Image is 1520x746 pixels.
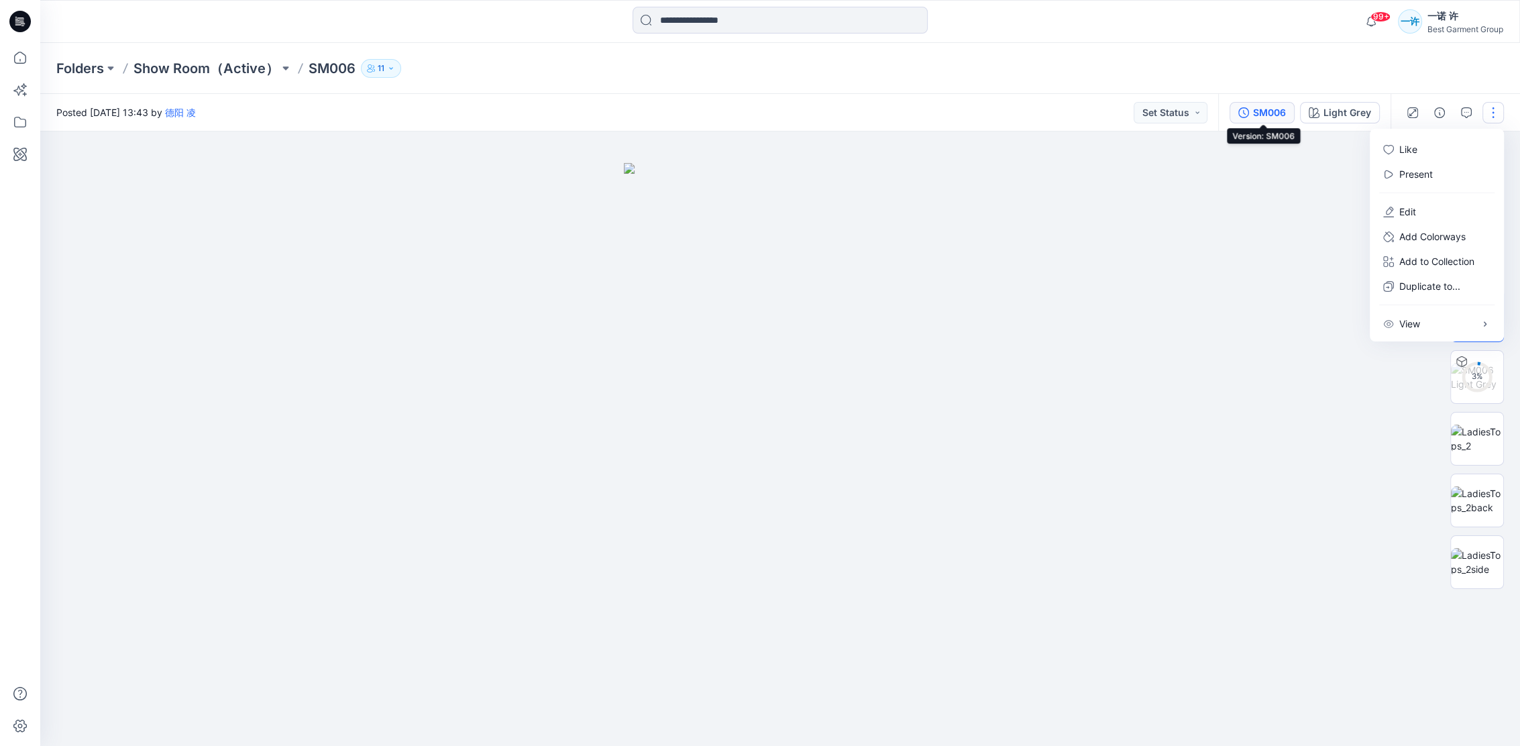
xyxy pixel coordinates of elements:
[1399,167,1433,181] a: Present
[1300,102,1380,123] button: Light Grey
[1451,425,1503,453] img: LadiesTops_2
[1398,9,1422,34] div: 一许
[1451,363,1503,391] img: SM006 Light Grey
[1399,229,1466,244] p: Add Colorways
[1399,205,1416,219] a: Edit
[1399,317,1420,331] p: View
[133,59,279,78] a: Show Room（Active）
[1451,548,1503,576] img: LadiesTops_2side
[1429,102,1450,123] button: Details
[1253,105,1286,120] div: SM006
[361,59,401,78] button: 11
[1323,105,1371,120] div: Light Grey
[1230,102,1295,123] button: SM006
[624,163,936,746] img: eyJhbGciOiJIUzI1NiIsImtpZCI6IjAiLCJzbHQiOiJzZXMiLCJ0eXAiOiJKV1QifQ.eyJkYXRhIjp7InR5cGUiOiJzdG9yYW...
[1370,11,1391,22] span: 99+
[1427,24,1503,34] div: Best Garment Group
[56,59,104,78] a: Folders
[1399,254,1474,268] p: Add to Collection
[56,105,196,119] span: Posted [DATE] 13:43 by
[1399,279,1460,293] p: Duplicate to...
[309,59,356,78] p: SM006
[1399,142,1417,156] p: Like
[165,107,196,118] a: 德阳 凌
[1461,371,1493,382] div: 3 %
[1451,486,1503,515] img: LadiesTops_2back
[1427,8,1503,24] div: 一诺 许
[378,61,384,76] p: 11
